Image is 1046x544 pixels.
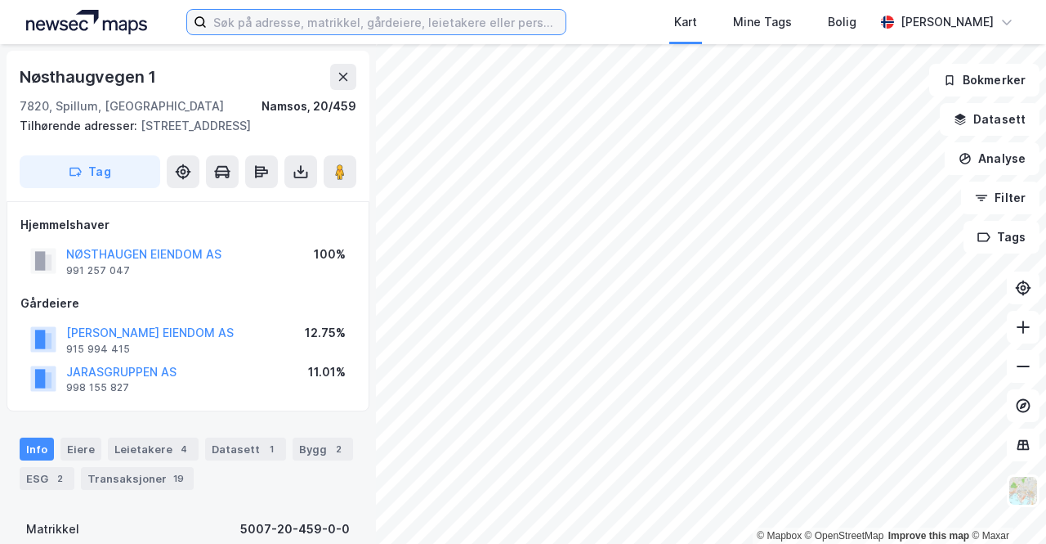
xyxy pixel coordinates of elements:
button: Bokmerker [929,64,1039,97]
button: Tag [20,155,160,188]
div: Kontrollprogram for chat [964,465,1046,544]
div: 12.75% [305,323,346,343]
div: 11.01% [308,362,346,382]
div: 991 257 047 [66,264,130,277]
button: Analyse [945,142,1039,175]
div: [PERSON_NAME] [901,12,994,32]
div: Leietakere [108,438,199,461]
div: 100% [314,245,346,264]
div: 915 994 415 [66,343,130,356]
div: [STREET_ADDRESS] [20,116,343,136]
div: Gårdeiere [20,294,355,313]
div: Kart [674,12,697,32]
a: OpenStreetMap [805,530,884,542]
div: 2 [330,441,346,457]
div: 5007-20-459-0-0 [240,519,350,539]
div: Nøsthaugvegen 1 [20,64,159,90]
div: 998 155 827 [66,381,129,394]
a: Mapbox [757,530,802,542]
div: 1 [263,441,279,457]
input: Søk på adresse, matrikkel, gårdeiere, leietakere eller personer [207,10,565,34]
div: Datasett [205,438,286,461]
div: 2 [51,470,68,487]
button: Tags [963,221,1039,254]
div: Bolig [828,12,856,32]
div: 7820, Spillum, [GEOGRAPHIC_DATA] [20,97,224,116]
button: Datasett [940,103,1039,136]
div: Mine Tags [733,12,792,32]
div: Eiere [60,438,101,461]
div: Matrikkel [26,519,79,539]
div: Bygg [293,438,353,461]
div: ESG [20,467,74,490]
img: logo.a4113a55bc3d86da70a041830d287a7e.svg [26,10,147,34]
div: Transaksjoner [81,467,194,490]
iframe: Chat Widget [964,465,1046,544]
div: Namsos, 20/459 [261,97,356,116]
button: Filter [961,182,1039,214]
div: 19 [170,470,187,487]
div: Info [20,438,54,461]
div: Hjemmelshaver [20,215,355,235]
span: Tilhørende adresser: [20,119,141,133]
a: Improve this map [888,530,969,542]
div: 4 [176,441,192,457]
